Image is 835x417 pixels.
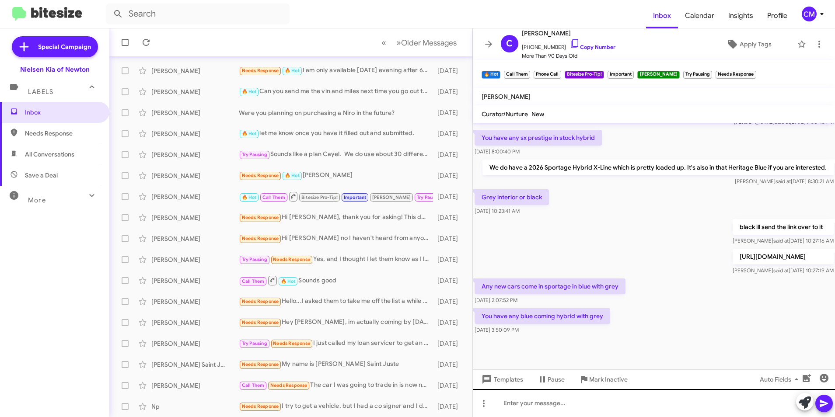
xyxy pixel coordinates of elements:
small: 🔥 Hot [482,71,500,79]
div: [DATE] [433,255,465,264]
span: said at [773,237,788,244]
div: The car I was going to trade in is now not going into gear, so I have no means of transportation ... [239,380,433,390]
div: [PERSON_NAME] [151,234,239,243]
span: said at [775,178,790,184]
span: Insights [721,3,760,28]
span: Call Them [242,382,265,388]
span: Inbox [646,3,678,28]
span: All Conversations [25,150,74,159]
span: Templates [480,372,523,387]
div: [PERSON_NAME] [151,150,239,159]
div: [PERSON_NAME] [239,170,433,181]
span: Needs Response [242,361,279,367]
nav: Page navigation example [377,34,462,52]
button: Next [391,34,462,52]
div: I try to get a vehicle, but I had a co signer and I don't have fun [239,401,433,411]
span: [DATE] 3:50:09 PM [475,327,519,333]
div: [DATE] [433,297,465,306]
div: Hi [PERSON_NAME] no I haven't heard from anyone [239,233,433,243]
span: Needs Response [242,68,279,73]
span: [PERSON_NAME] [DATE] 10:27:16 AM [732,237,833,244]
div: [PERSON_NAME] [151,108,239,117]
span: Pause [548,372,565,387]
input: Search [106,3,290,24]
small: Phone Call [534,71,561,79]
span: [PHONE_NUMBER] [522,38,615,52]
p: You have any sx prestige in stock hybrid [475,130,602,146]
div: Nielsen Kia of Newton [20,65,90,74]
span: Older Messages [401,38,457,48]
span: Auto Fields [760,372,802,387]
span: 🔥 Hot [285,68,300,73]
div: [DATE] [433,276,465,285]
span: Curator/Nurture [482,110,528,118]
p: Any new cars come in sportage in blue with grey [475,278,625,294]
small: Important [608,71,634,79]
span: Mark Inactive [589,372,628,387]
div: [DATE] [433,171,465,180]
span: Call Them [262,195,285,200]
div: [DATE] [433,192,465,201]
span: Call Them [242,278,265,284]
span: Needs Response [242,320,279,325]
p: black ill send the link over to it [732,219,833,235]
div: [DATE] [433,87,465,96]
div: let me know once you have it filled out and submitted. [239,129,433,139]
span: said at [773,267,788,274]
a: Calendar [678,3,721,28]
div: Hello...I asked them to take me off the list a while ago. $9k for a 2020 jeep compass doesn't wor... [239,296,433,306]
div: Np [151,402,239,411]
span: Needs Response [242,173,279,178]
span: Inbox [25,108,99,117]
div: [DATE] [433,108,465,117]
button: Mark Inactive [572,372,635,387]
span: Special Campaign [38,42,91,51]
span: [PERSON_NAME] [482,93,531,101]
button: Templates [473,372,530,387]
small: Try Pausing [683,71,712,79]
div: My name is [PERSON_NAME] Saint Juste [239,359,433,369]
span: » [396,37,401,48]
span: Labels [28,88,53,96]
div: [DATE] [433,213,465,222]
span: Apply Tags [740,36,772,52]
div: [DATE] [433,339,465,348]
div: [PERSON_NAME] [151,318,239,327]
div: Sounds like a plan Cayel. We do use about 30 different banks so we can also shop rates for you. [239,149,433,160]
div: [DATE] [433,234,465,243]
a: Special Campaign [12,36,98,57]
button: Previous [376,34,391,52]
small: [PERSON_NAME] [637,71,679,79]
span: Needs Response [242,403,279,409]
a: Copy Number [569,44,615,50]
span: More Than 90 Days Old [522,52,615,60]
span: C [506,37,513,51]
span: 🔥 Hot [281,278,296,284]
p: Grey interior or black [475,189,549,205]
span: [DATE] 8:00:40 PM [475,148,520,155]
span: Try Pausing [242,341,267,346]
button: CM [794,7,825,21]
p: We do have a 2026 Sportage Hybrid X-Line which is pretty loaded up. It's also in that Heritage Bl... [482,160,833,175]
span: Profile [760,3,794,28]
div: Sounds good [239,275,433,286]
p: [URL][DOMAIN_NAME] [732,249,833,264]
span: Try Pausing [242,257,267,262]
div: [PERSON_NAME] [151,381,239,390]
div: Were you planning on purchasing a Niro in the future? [239,108,433,117]
div: [PERSON_NAME] [151,255,239,264]
div: You have any blue coming hybrid with grey [239,191,433,202]
span: Needs Response [242,215,279,220]
div: [DATE] [433,66,465,75]
div: [PERSON_NAME] [151,66,239,75]
div: [PERSON_NAME] Saint Juste [151,360,239,369]
div: I am only available [DATE] evening after 6:00pm. Does that work for you? [239,66,433,76]
div: I just called my loan servicer to get an updated balance and I owe $17,550 on it [239,338,433,348]
div: [PERSON_NAME] [151,192,239,201]
div: [DATE] [433,402,465,411]
div: [PERSON_NAME] [151,276,239,285]
div: [PERSON_NAME] [151,171,239,180]
span: Needs Response [273,257,310,262]
span: [PERSON_NAME] [372,195,411,200]
span: Needs Response [242,236,279,241]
